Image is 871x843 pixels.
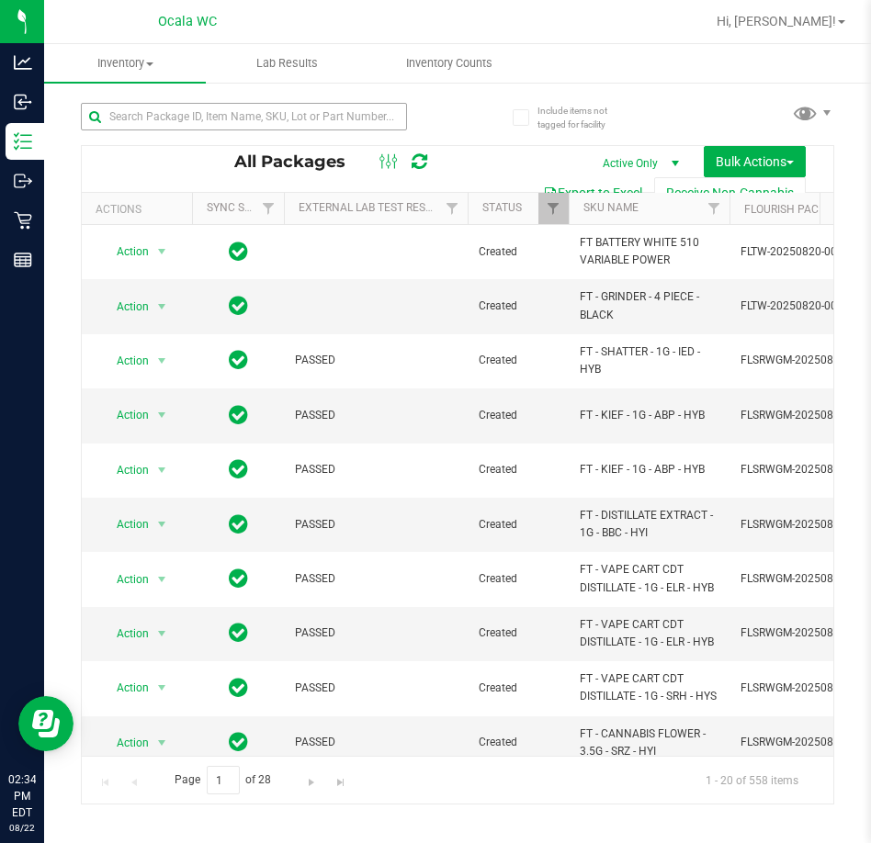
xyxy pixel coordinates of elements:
p: 08/22 [8,821,36,835]
span: Action [100,402,150,428]
span: Action [100,294,150,320]
a: Filter [538,193,569,224]
span: FT - SHATTER - 1G - IED - HYB [580,343,718,378]
a: Flourish Package ID [744,203,860,216]
a: Go to the next page [299,766,325,791]
span: FT - KIEF - 1G - ABP - HYB [580,407,718,424]
span: 1 - 20 of 558 items [691,766,813,793]
inline-svg: Inbound [14,93,32,111]
span: select [151,239,174,264]
span: Created [479,680,558,697]
span: FT BATTERY WHITE 510 VARIABLE POWER [580,234,718,269]
a: Lab Results [206,44,368,83]
span: Action [100,675,150,701]
span: FT - VAPE CART CDT DISTILLATE - 1G - SRH - HYS [580,670,718,705]
span: In Sync [229,239,248,264]
span: Ocala WC [158,14,217,29]
button: Receive Non-Cannabis [654,177,806,208]
span: PASSED [295,624,457,642]
span: Inventory Counts [381,55,517,72]
span: In Sync [229,729,248,755]
span: Page of 28 [159,766,287,794]
span: FT - VAPE CART CDT DISTILLATE - 1G - ELR - HYB [580,561,718,596]
span: select [151,567,174,592]
span: Created [479,516,558,534]
a: Filter [254,193,284,224]
span: select [151,294,174,320]
span: Action [100,511,150,537]
span: PASSED [295,407,457,424]
span: Action [100,730,150,756]
a: Filter [699,193,730,224]
span: Action [100,239,150,264]
span: In Sync [229,675,248,701]
span: In Sync [229,402,248,428]
span: In Sync [229,620,248,646]
input: Search Package ID, Item Name, SKU, Lot or Part Number... [81,103,407,130]
a: SKU Name [583,201,639,214]
span: FT - GRINDER - 4 PIECE - BLACK [580,288,718,323]
span: select [151,348,174,374]
span: Created [479,734,558,751]
span: FT - KIEF - 1G - ABP - HYB [580,461,718,478]
span: Created [479,352,558,369]
span: PASSED [295,734,457,751]
span: select [151,621,174,646]
span: Created [479,243,558,261]
a: Status [482,201,522,214]
span: Created [479,407,558,424]
span: In Sync [229,347,248,373]
a: Go to the last page [327,766,354,791]
span: FT - DISTILLATE EXTRACT - 1G - BBC - HYI [580,507,718,542]
span: Created [479,298,558,315]
span: PASSED [295,461,457,478]
span: Action [100,621,150,646]
span: PASSED [295,352,457,369]
span: Action [100,457,150,483]
span: Include items not tagged for facility [537,104,629,131]
span: In Sync [229,511,248,537]
span: Inventory [44,55,206,72]
span: In Sync [229,566,248,591]
span: PASSED [295,516,457,534]
span: PASSED [295,570,457,588]
span: Hi, [PERSON_NAME]! [717,14,836,28]
button: Export to Excel [531,177,654,208]
span: Action [100,348,150,374]
span: Lab Results [232,55,343,72]
span: Created [479,570,558,588]
inline-svg: Retail [14,211,32,230]
div: Actions [96,203,185,216]
p: 02:34 PM EDT [8,771,36,821]
span: select [151,730,174,756]
button: Bulk Actions [704,146,806,177]
span: select [151,511,174,537]
span: In Sync [229,456,248,482]
span: Created [479,624,558,642]
a: Inventory [44,44,206,83]
span: Created [479,461,558,478]
span: Action [100,567,150,592]
span: FT - CANNABIS FLOWER - 3.5G - SRZ - HYI [580,725,718,760]
a: Sync Status [207,201,277,214]
a: Filter [437,193,468,224]
span: select [151,675,174,701]
inline-svg: Outbound [14,172,32,190]
iframe: Resource center [18,696,74,751]
a: External Lab Test Result [299,201,443,214]
span: All Packages [234,152,364,172]
span: Bulk Actions [716,154,794,169]
input: 1 [207,766,240,794]
span: PASSED [295,680,457,697]
inline-svg: Inventory [14,132,32,151]
a: Inventory Counts [368,44,530,83]
span: In Sync [229,293,248,319]
inline-svg: Reports [14,251,32,269]
span: select [151,457,174,483]
span: FT - VAPE CART CDT DISTILLATE - 1G - ELR - HYB [580,616,718,651]
span: select [151,402,174,428]
inline-svg: Analytics [14,53,32,72]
